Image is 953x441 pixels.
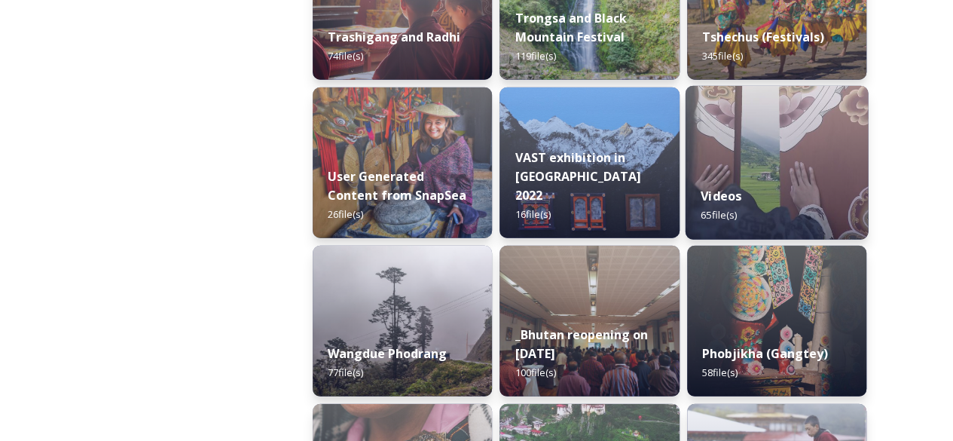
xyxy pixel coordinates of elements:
[515,49,555,63] span: 119 file(s)
[328,345,447,362] strong: Wangdue Phodrang
[313,87,492,238] img: 0FDA4458-C9AB-4E2F-82A6-9DC136F7AE71.jpeg
[515,149,640,204] strong: VAST exhibition in [GEOGRAPHIC_DATA] 2022
[702,366,738,379] span: 58 file(s)
[499,246,679,397] img: DSC00319.jpg
[702,49,743,63] span: 345 file(s)
[499,87,679,238] img: VAST%2520Bhutan%2520art%2520exhibition%2520in%2520Brussels3.jpg
[328,366,363,379] span: 77 file(s)
[328,29,460,45] strong: Trashigang and Radhi
[701,208,737,222] span: 65 file(s)
[515,10,626,45] strong: Trongsa and Black Mountain Festival
[701,188,741,204] strong: Videos
[328,207,363,221] span: 26 file(s)
[515,207,550,221] span: 16 file(s)
[328,49,363,63] span: 74 file(s)
[328,168,466,204] strong: User Generated Content from SnapSea
[515,366,555,379] span: 100 file(s)
[687,246,866,397] img: Phobjika%2520by%2520Matt%2520Dutile2.jpg
[515,326,647,362] strong: _Bhutan reopening on [DATE]
[313,246,492,397] img: 2022-10-01%252016.15.46.jpg
[685,86,868,240] img: Textile.jpg
[702,345,828,362] strong: Phobjikha (Gangtey)
[702,29,824,45] strong: Tshechus (Festivals)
